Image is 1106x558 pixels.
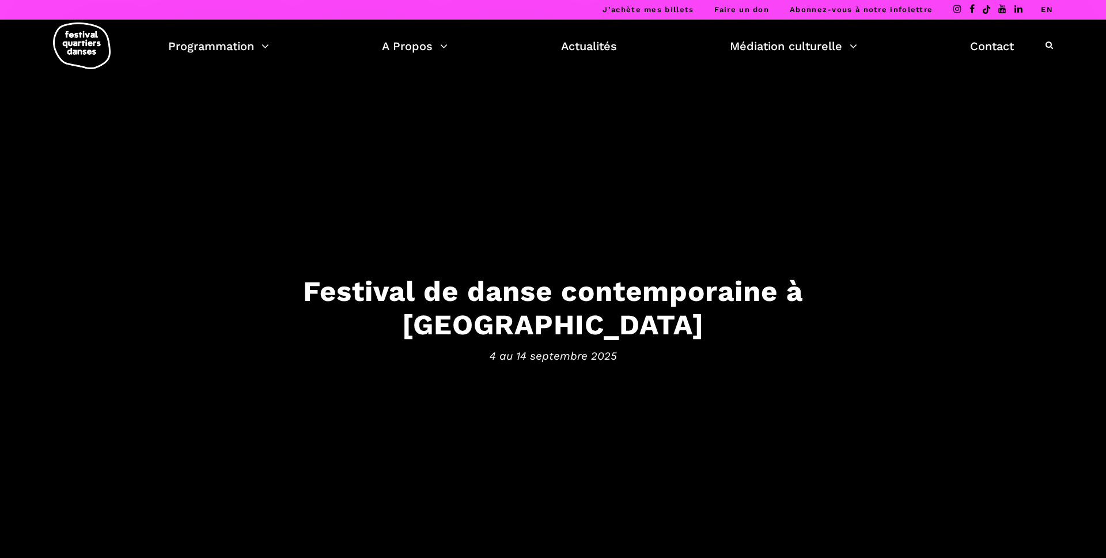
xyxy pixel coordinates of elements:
[561,36,617,56] a: Actualités
[714,5,769,14] a: Faire un don
[1041,5,1053,14] a: EN
[970,36,1014,56] a: Contact
[730,36,857,56] a: Médiation culturelle
[168,36,269,56] a: Programmation
[790,5,933,14] a: Abonnez-vous à notre infolettre
[603,5,694,14] a: J’achète mes billets
[382,36,448,56] a: A Propos
[53,22,111,69] img: logo-fqd-med
[196,274,910,342] h3: Festival de danse contemporaine à [GEOGRAPHIC_DATA]
[196,348,910,365] span: 4 au 14 septembre 2025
